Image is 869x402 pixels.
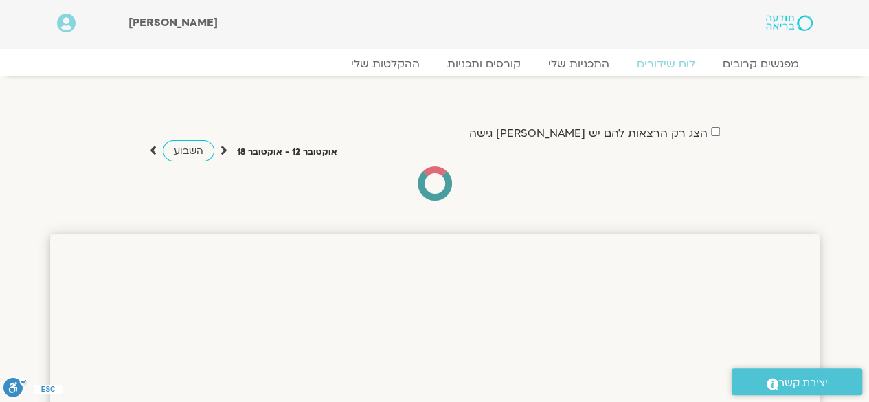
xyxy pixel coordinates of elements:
nav: Menu [57,57,813,71]
a: יצירת קשר [732,368,862,395]
a: השבוע [163,140,214,161]
a: לוח שידורים [623,57,709,71]
span: השבוע [174,144,203,157]
span: יצירת קשר [778,374,828,392]
a: התכניות שלי [534,57,623,71]
p: אוקטובר 12 - אוקטובר 18 [237,145,337,159]
span: [PERSON_NAME] [128,15,218,30]
a: מפגשים קרובים [709,57,813,71]
a: ההקלטות שלי [337,57,433,71]
a: קורסים ותכניות [433,57,534,71]
label: הצג רק הרצאות להם יש [PERSON_NAME] גישה [469,127,708,139]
